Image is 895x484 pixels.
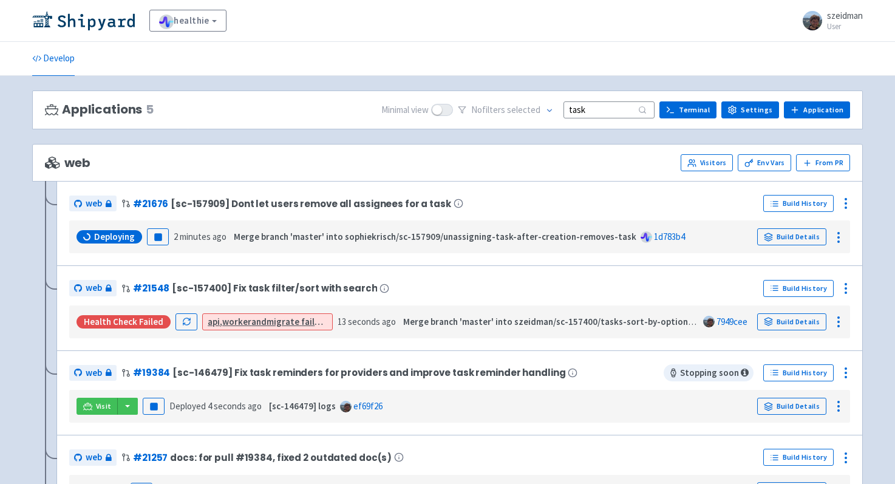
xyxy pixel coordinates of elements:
[716,316,747,327] a: 7949cee
[738,154,791,171] a: Env Vars
[170,452,392,463] span: docs: for pull #19384, fixed 2 outdated doc(s)
[353,400,383,412] a: ef69f26
[133,366,170,379] a: #19384
[795,11,863,30] a: szeidman User
[133,282,169,295] a: #21548
[86,451,102,465] span: web
[827,22,863,30] small: User
[234,231,636,242] strong: Merge branch 'master' into sophiekrisch/sc-157909/unassigning-task-after-creation-removes-task
[45,103,154,117] h3: Applications
[563,101,655,118] input: Search...
[208,316,359,327] a: api,workerandmigrate failed to start
[208,400,262,412] time: 4 seconds ago
[471,103,540,117] span: No filter s
[507,104,540,115] span: selected
[763,280,834,297] a: Build History
[721,101,779,118] a: Settings
[269,400,336,412] strong: [sc-146479] logs
[763,195,834,212] a: Build History
[77,315,171,329] div: Health check failed
[757,313,826,330] a: Build Details
[32,42,75,76] a: Develop
[381,103,429,117] span: Minimal view
[827,10,863,21] span: szeidman
[77,398,118,415] a: Visit
[45,156,90,170] span: web
[94,231,135,243] span: Deploying
[96,401,112,411] span: Visit
[681,154,733,171] a: Visitors
[784,101,850,118] a: Application
[757,228,826,245] a: Build Details
[69,365,117,381] a: web
[659,101,716,118] a: Terminal
[654,231,685,242] a: 1d783b4
[32,11,135,30] img: Shipyard logo
[147,228,169,245] button: Pause
[763,364,834,381] a: Build History
[172,283,377,293] span: [sc-157400] Fix task filter/sort with search
[69,196,117,212] a: web
[403,316,794,327] strong: Merge branch 'master' into szeidman/sc-157400/tasks-sort-by-options-are-ignored-in-filtering
[172,367,565,378] span: [sc-146479] Fix task reminders for providers and improve task reminder handling
[86,197,102,211] span: web
[133,451,168,464] a: #21257
[69,449,117,466] a: web
[267,316,299,327] strong: migrate
[174,231,226,242] time: 2 minutes ago
[338,316,396,327] time: 13 seconds ago
[757,398,826,415] a: Build Details
[763,449,834,466] a: Build History
[146,103,154,117] span: 5
[208,316,220,327] strong: api
[664,364,754,381] span: Stopping soon
[69,280,117,296] a: web
[149,10,226,32] a: healthie
[86,366,102,380] span: web
[169,400,262,412] span: Deployed
[222,316,251,327] strong: worker
[86,281,102,295] span: web
[133,197,168,210] a: #21676
[171,199,451,209] span: [sc-157909] Dont let users remove all assignees for a task
[796,154,850,171] button: From PR
[143,398,165,415] button: Pause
